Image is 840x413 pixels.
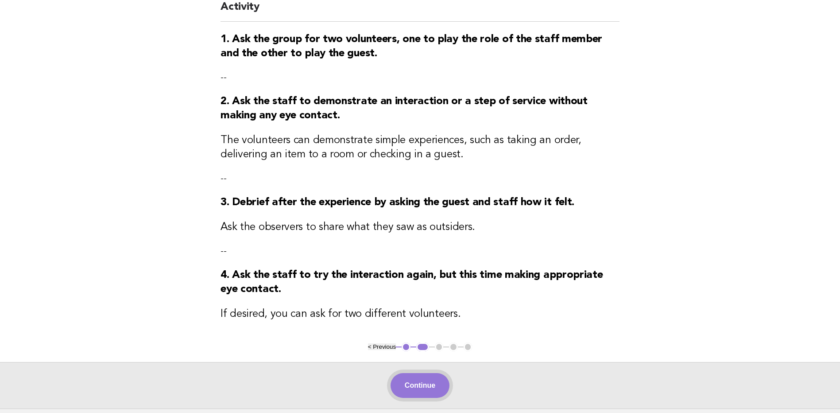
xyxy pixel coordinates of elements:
[221,133,619,162] h3: The volunteers can demonstrate simple experiences, such as taking an order, delivering an item to...
[221,220,619,234] h3: Ask the observers to share what they saw as outsiders.
[221,307,619,321] h3: If desired, you can ask for two different volunteers.
[221,96,588,121] strong: 2. Ask the staff to demonstrate an interaction or a step of service without making any eye contact.
[221,245,619,257] p: --
[221,34,602,59] strong: 1. Ask the group for two volunteers, one to play the role of the staff member and the other to pl...
[368,343,396,350] button: < Previous
[416,343,429,351] button: 2
[402,343,410,351] button: 1
[221,197,574,208] strong: 3. Debrief after the experience by asking the guest and staff how it felt.
[391,373,449,398] button: Continue
[221,172,619,185] p: --
[221,71,619,84] p: --
[221,270,603,295] strong: 4. Ask the staff to try the interaction again, but this time making appropriate eye contact.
